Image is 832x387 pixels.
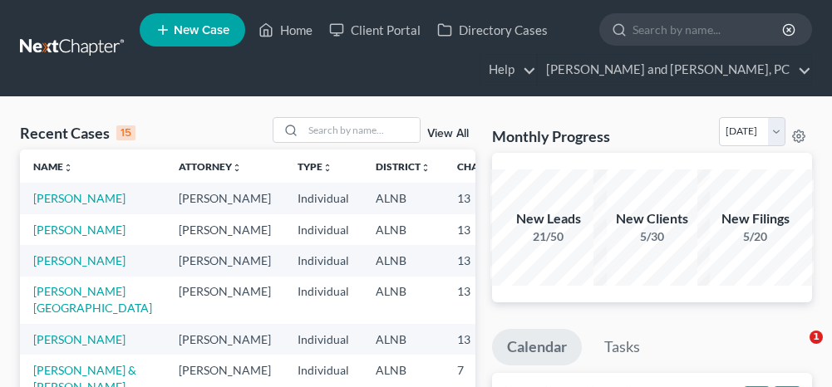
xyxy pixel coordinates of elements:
a: [PERSON_NAME][GEOGRAPHIC_DATA] [33,284,152,315]
span: New Case [174,24,229,37]
span: 1 [810,331,823,344]
td: 13 [444,245,527,276]
td: 13 [444,277,527,324]
a: Tasks [589,329,655,365]
td: 13 [444,183,527,213]
a: Home [250,15,321,45]
td: Individual [284,183,362,213]
td: ALNB [362,324,444,355]
td: ALNB [362,245,444,276]
div: 21/50 [490,228,607,245]
td: 13 [444,214,527,245]
td: ALNB [362,214,444,245]
td: ALNB [362,277,444,324]
div: Recent Cases [20,123,135,143]
td: [PERSON_NAME] [165,277,284,324]
td: [PERSON_NAME] [165,214,284,245]
input: Search by name... [303,118,420,142]
a: Client Portal [321,15,429,45]
div: New Clients [593,209,710,228]
a: [PERSON_NAME] [33,332,126,346]
td: [PERSON_NAME] [165,245,284,276]
a: [PERSON_NAME] [33,191,126,205]
div: 5/20 [697,228,814,245]
td: [PERSON_NAME] [165,324,284,355]
iframe: Intercom live chat [775,331,815,370]
a: [PERSON_NAME] [33,253,126,267]
td: Individual [284,214,362,245]
i: unfold_more [63,163,73,173]
a: [PERSON_NAME] and [PERSON_NAME], PC [538,55,811,85]
a: [PERSON_NAME] [33,223,126,237]
div: 15 [116,125,135,140]
a: Help [480,55,536,85]
a: View All [427,128,469,140]
a: Chapterunfold_more [457,160,514,173]
div: New Filings [697,209,814,228]
td: Individual [284,245,362,276]
a: Districtunfold_more [376,160,431,173]
td: [PERSON_NAME] [165,183,284,213]
a: Directory Cases [429,15,556,45]
input: Search by name... [633,14,785,45]
a: Calendar [492,329,582,365]
h3: Monthly Progress [492,126,610,146]
i: unfold_more [421,163,431,173]
i: unfold_more [322,163,332,173]
a: Nameunfold_more [33,160,73,173]
td: 13 [444,324,527,355]
td: ALNB [362,183,444,213]
i: unfold_more [232,163,242,173]
td: Individual [284,324,362,355]
a: Attorneyunfold_more [179,160,242,173]
a: Typeunfold_more [298,160,332,173]
td: Individual [284,277,362,324]
div: 5/30 [593,228,710,245]
div: New Leads [490,209,607,228]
